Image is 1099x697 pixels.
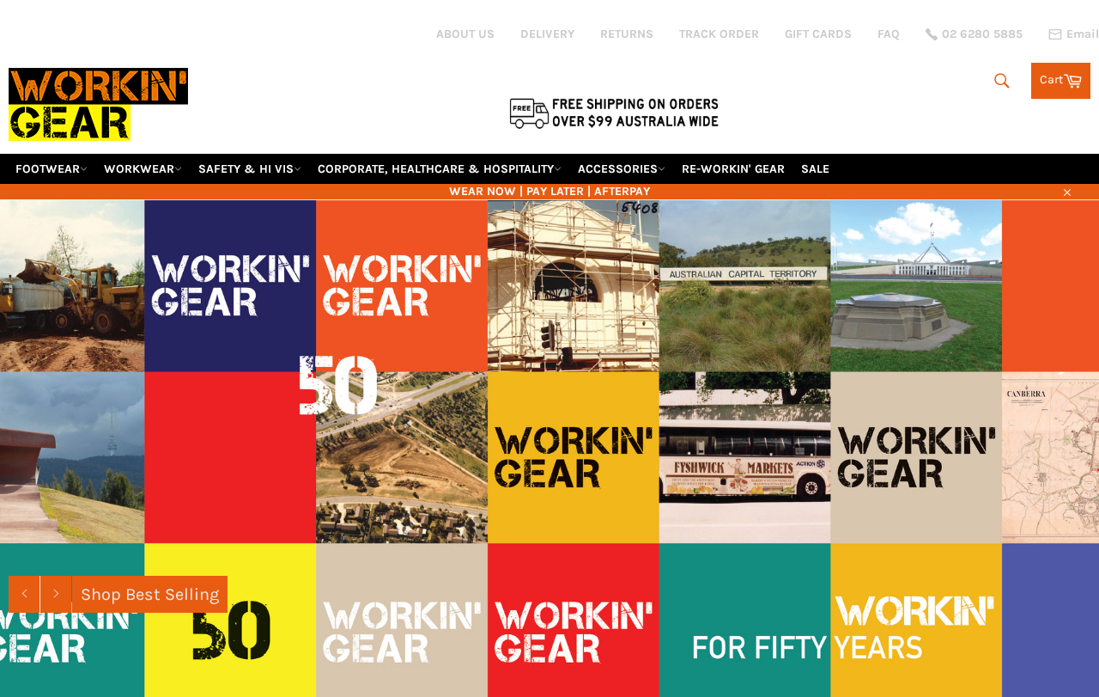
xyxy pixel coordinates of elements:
[97,154,189,184] a: WORKWEAR
[1066,28,1099,40] span: Email
[1031,63,1090,99] a: Cart
[675,154,792,184] a: RE-WORKIN' GEAR
[942,28,1023,40] span: 02 6280 5885
[311,154,568,184] a: CORPORATE, HEALTHCARE & HOSPITALITY
[1048,28,1099,41] a: Email
[507,95,721,131] img: Flat $9.95 shipping Australia wide
[926,28,1023,40] a: 02 6280 5885
[72,576,228,613] a: Shop Best Selling
[785,26,852,42] a: GIFT CARDS
[436,26,495,42] a: ABOUT US
[679,26,759,42] a: TRACK ORDER
[191,154,308,184] a: SAFETY & HI VIS
[9,183,1090,199] span: WEAR NOW | PAY LATER | AFTERPAY
[794,154,836,184] a: SALE
[520,26,574,42] a: DELIVERY
[9,154,94,184] a: FOOTWEAR
[877,26,900,42] a: FAQ
[9,56,188,153] img: Workin Gear leaders in Workwear, Safety Boots, PPE, Uniforms. Australia's No.1 in Workwear
[600,26,653,42] a: RETURNS
[571,154,672,184] a: ACCESSORIES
